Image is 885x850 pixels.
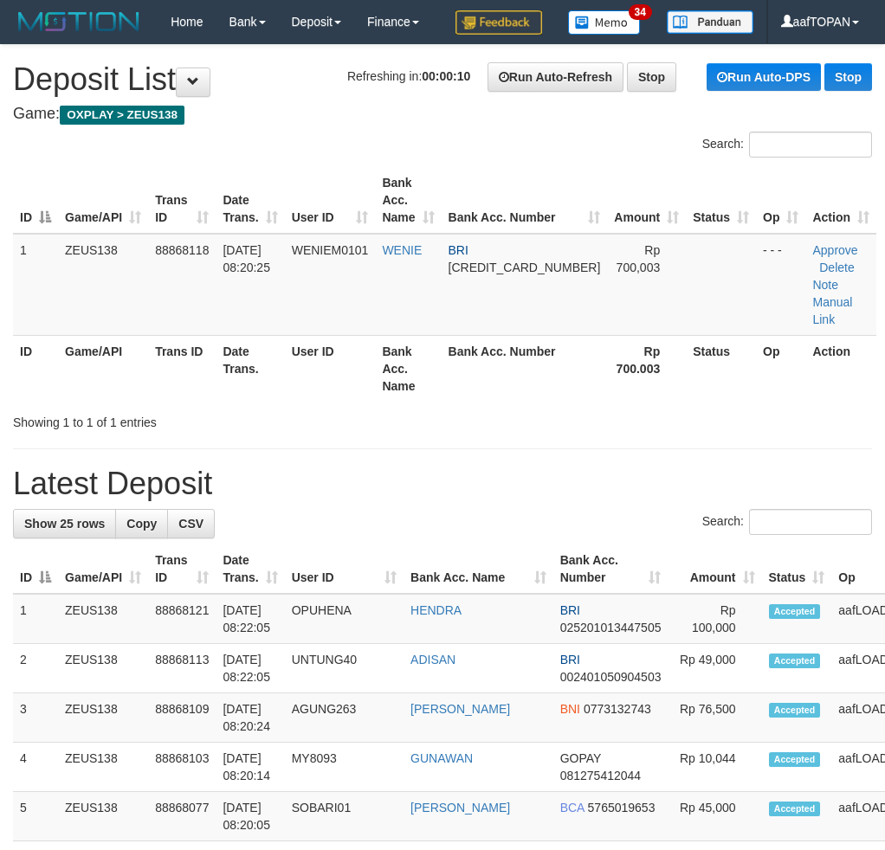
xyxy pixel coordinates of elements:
td: 88868121 [148,594,216,644]
td: [DATE] 08:20:14 [216,743,284,792]
img: panduan.png [667,10,753,34]
th: User ID [285,335,376,402]
td: Rp 45,000 [668,792,761,841]
span: [DATE] 08:20:25 [223,243,270,274]
span: Copy 081275412044 to clipboard [560,769,641,782]
a: WENIE [382,243,422,257]
input: Search: [749,132,872,158]
th: Rp 700.003 [607,335,686,402]
strong: 00:00:10 [422,69,470,83]
span: Copy [126,517,157,531]
span: OXPLAY > ZEUS138 [60,106,184,125]
td: AGUNG263 [285,693,404,743]
span: GOPAY [560,751,601,765]
img: Feedback.jpg [455,10,542,35]
th: Bank Acc. Number: activate to sort column ascending [442,167,608,234]
td: 88868113 [148,644,216,693]
td: 3 [13,693,58,743]
a: GUNAWAN [410,751,473,765]
span: Accepted [769,703,821,718]
img: MOTION_logo.png [13,9,145,35]
a: CSV [167,509,215,538]
th: Date Trans.: activate to sort column ascending [216,167,284,234]
span: 88868118 [155,243,209,257]
td: 4 [13,743,58,792]
span: Accepted [769,654,821,668]
td: ZEUS138 [58,743,148,792]
td: 88868103 [148,743,216,792]
th: Bank Acc. Number [442,335,608,402]
a: Stop [824,63,872,91]
h4: Game: [13,106,872,123]
td: ZEUS138 [58,644,148,693]
span: 34 [629,4,652,20]
th: User ID: activate to sort column ascending [285,167,376,234]
a: Manual Link [812,295,852,326]
td: [DATE] 08:22:05 [216,594,284,644]
span: BRI [449,243,468,257]
th: Game/API: activate to sort column ascending [58,544,148,594]
td: Rp 100,000 [668,594,761,644]
th: Amount: activate to sort column ascending [668,544,761,594]
td: 1 [13,234,58,336]
td: Rp 76,500 [668,693,761,743]
td: [DATE] 08:20:24 [216,693,284,743]
th: Action: activate to sort column ascending [805,167,876,234]
a: Note [812,278,838,292]
span: Rp 700,003 [617,243,661,274]
span: Copy 025201013447505 to clipboard [560,621,662,634]
th: ID [13,335,58,402]
div: Showing 1 to 1 of 1 entries [13,407,356,431]
th: Bank Acc. Name [375,335,441,402]
td: ZEUS138 [58,693,148,743]
span: BRI [560,603,580,617]
h1: Deposit List [13,62,872,97]
th: Game/API: activate to sort column ascending [58,167,148,234]
span: CSV [178,517,203,531]
span: Show 25 rows [24,517,105,531]
td: 1 [13,594,58,644]
span: Copy 5765019653 to clipboard [588,801,656,815]
td: 88868109 [148,693,216,743]
h1: Latest Deposit [13,467,872,501]
a: Approve [812,243,857,257]
th: ID: activate to sort column descending [13,167,58,234]
a: [PERSON_NAME] [410,702,510,716]
td: OPUHENA [285,594,404,644]
th: Date Trans.: activate to sort column ascending [216,544,284,594]
th: Bank Acc. Name: activate to sort column ascending [404,544,553,594]
th: Action [805,335,876,402]
td: Rp 49,000 [668,644,761,693]
a: Run Auto-Refresh [488,62,623,92]
td: SOBARI01 [285,792,404,841]
a: Copy [115,509,168,538]
th: Bank Acc. Name: activate to sort column ascending [375,167,441,234]
span: Copy 343401042797536 to clipboard [449,261,601,274]
th: Status: activate to sort column ascending [762,544,832,594]
td: UNTUNG40 [285,644,404,693]
td: [DATE] 08:20:05 [216,792,284,841]
td: ZEUS138 [58,792,148,841]
label: Search: [702,509,872,535]
th: Trans ID: activate to sort column ascending [148,167,216,234]
th: Op [756,335,805,402]
a: ADISAN [410,653,455,666]
img: Button%20Memo.svg [568,10,641,35]
th: ID: activate to sort column descending [13,544,58,594]
th: Op: activate to sort column ascending [756,167,805,234]
th: User ID: activate to sort column ascending [285,544,404,594]
a: Stop [627,62,676,92]
th: Status: activate to sort column ascending [686,167,756,234]
input: Search: [749,509,872,535]
td: Rp 10,044 [668,743,761,792]
span: Accepted [769,752,821,767]
th: Bank Acc. Number: activate to sort column ascending [553,544,669,594]
td: 5 [13,792,58,841]
th: Date Trans. [216,335,284,402]
span: Accepted [769,802,821,816]
span: BNI [560,702,580,716]
th: Trans ID [148,335,216,402]
td: 88868077 [148,792,216,841]
td: ZEUS138 [58,594,148,644]
th: Amount: activate to sort column ascending [607,167,686,234]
